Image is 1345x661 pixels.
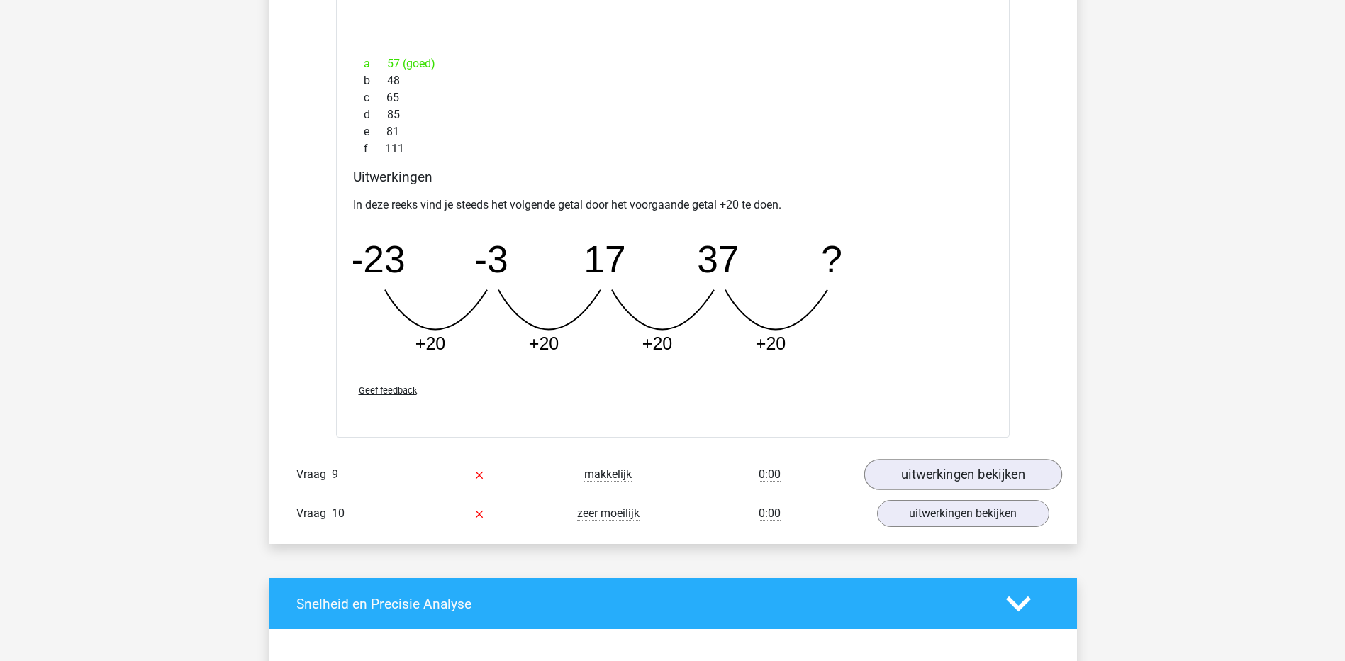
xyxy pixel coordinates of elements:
span: 0:00 [759,506,781,521]
span: f [364,140,385,157]
span: e [364,123,386,140]
tspan: -3 [474,238,508,280]
p: In deze reeks vind je steeds het volgende getal door het voorgaande getal +20 te doen. [353,196,993,213]
tspan: 17 [584,238,625,280]
div: 65 [353,89,993,106]
span: c [364,89,386,106]
span: a [364,55,387,72]
tspan: +20 [642,333,671,353]
span: 10 [332,506,345,520]
span: 9 [332,467,338,481]
span: b [364,72,387,89]
span: d [364,106,387,123]
span: Vraag [296,466,332,483]
div: 48 [353,72,993,89]
tspan: +20 [415,333,445,353]
a: uitwerkingen bekijken [864,459,1061,490]
span: makkelijk [584,467,632,482]
div: 81 [353,123,993,140]
h4: Snelheid en Precisie Analyse [296,596,985,612]
tspan: +20 [528,333,558,353]
tspan: ? [821,238,842,280]
a: uitwerkingen bekijken [877,500,1049,527]
span: 0:00 [759,467,781,482]
div: 85 [353,106,993,123]
tspan: -23 [350,238,405,280]
span: Geef feedback [359,385,417,396]
span: zeer moeilijk [577,506,640,521]
span: Vraag [296,505,332,522]
h4: Uitwerkingen [353,169,993,185]
tspan: +20 [755,333,785,353]
tspan: 37 [697,238,739,280]
div: 111 [353,140,993,157]
div: 57 (goed) [353,55,993,72]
